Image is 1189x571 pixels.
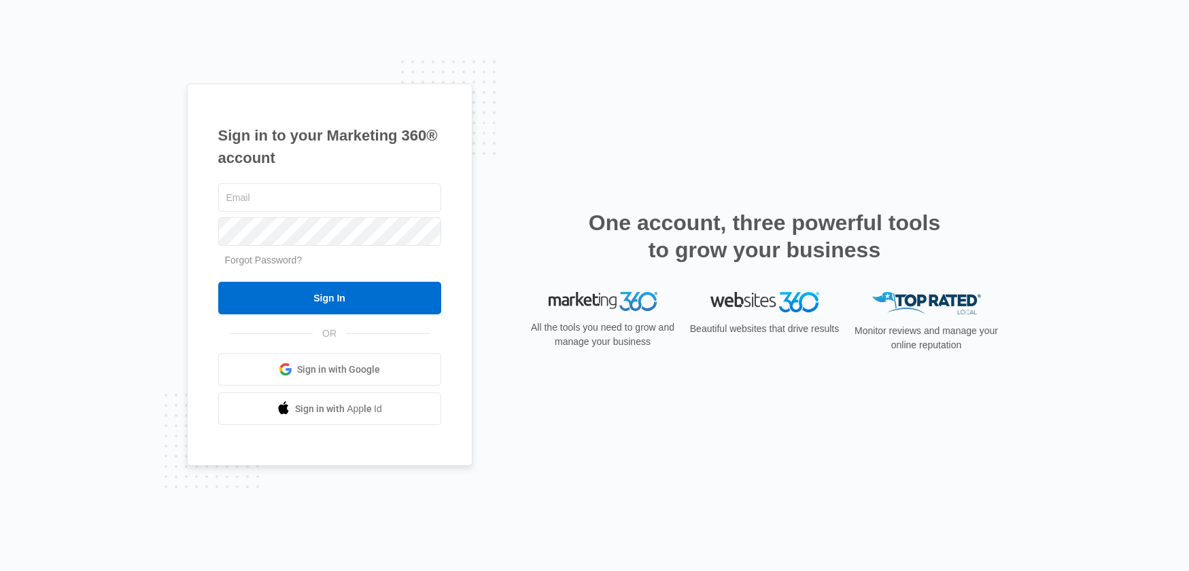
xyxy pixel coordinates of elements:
img: Marketing 360 [549,292,657,311]
span: Sign in with Apple Id [295,402,382,416]
h1: Sign in to your Marketing 360® account [218,124,441,169]
img: Websites 360 [710,292,819,312]
p: Beautiful websites that drive results [689,322,841,336]
a: Sign in with Google [218,353,441,386]
p: Monitor reviews and manage your online reputation [850,324,1003,352]
h2: One account, three powerful tools to grow your business [585,209,945,263]
input: Email [218,183,441,212]
span: OR [313,327,346,341]
img: Top Rated Local [872,292,981,314]
span: Sign in with Google [297,363,380,377]
p: All the tools you need to grow and manage your business [527,320,679,349]
input: Sign In [218,282,441,314]
a: Sign in with Apple Id [218,392,441,425]
a: Forgot Password? [225,255,303,265]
